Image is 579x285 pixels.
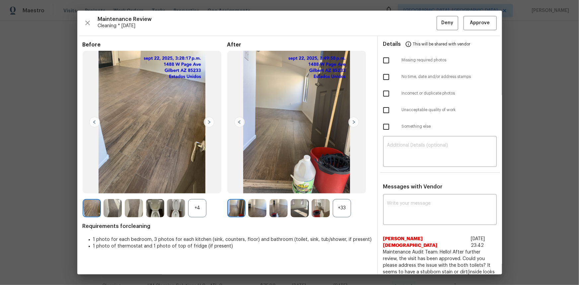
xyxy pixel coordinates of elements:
img: right-chevron-button-url [348,117,359,127]
span: Unacceptable quality of work [402,107,497,113]
span: Before [83,41,227,48]
span: Missing required photos [402,57,497,63]
span: Incorrect or duplicate photos [402,91,497,96]
button: Approve [464,16,497,30]
li: 1 photo for each bedroom, 3 photos for each kitchen (sink, counters, floor) and bathroom (toilet,... [93,236,372,243]
div: +4 [188,199,206,217]
div: No time, date and/or address stamps [378,69,502,85]
span: Something else [402,124,497,129]
span: Cleaning * [DATE] [98,23,437,29]
span: This will be shared with vendor [413,36,470,52]
div: Unacceptable quality of work [378,102,502,118]
span: After [227,41,372,48]
li: 1 photo of thermostat and 1 photo of top of fridge (if present) [93,243,372,249]
img: left-chevron-button-url [234,117,245,127]
span: No time, date and/or address stamps [402,74,497,80]
div: Incorrect or duplicate photos [378,85,502,102]
img: left-chevron-button-url [89,117,100,127]
img: right-chevron-button-url [204,117,214,127]
span: Approve [470,19,490,27]
div: Missing required photos [378,52,502,69]
span: Messages with Vendor [383,184,443,189]
span: Details [383,36,401,52]
span: Deny [441,19,453,27]
div: +33 [333,199,351,217]
span: [PERSON_NAME][DEMOGRAPHIC_DATA] [383,236,469,249]
span: Requirements for cleaning [83,223,372,230]
span: Maintenance Review [98,16,437,23]
span: [DATE] 23:42 [471,237,485,248]
div: Something else [378,118,502,135]
button: Deny [437,16,458,30]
